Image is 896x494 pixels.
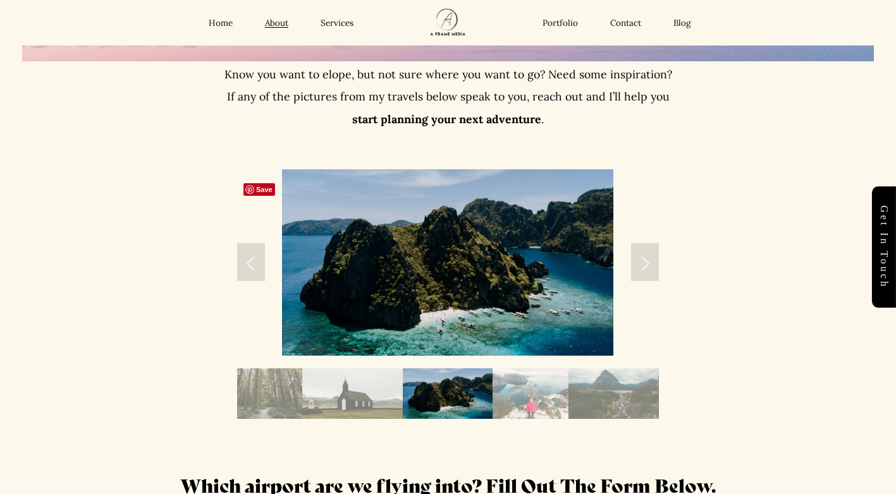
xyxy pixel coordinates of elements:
[22,90,873,102] p: If any of the pictures from my travels below speak to you, reach out and I’ll help you
[282,169,613,356] img: DJI_0012.jpg
[237,243,265,281] a: Previous Slide
[243,183,275,196] a: Pin it!
[226,368,302,419] img: Slide 2
[302,368,403,419] img: Slide 3
[22,113,873,125] p: .
[352,112,541,126] strong: start planning your next adventure
[568,368,658,419] img: Slide 6
[610,18,641,29] a: Contact
[403,368,493,419] img: Slide 4
[22,68,873,80] p: Know you want to elope, but not sure where you want to go? Need some inspiration?
[658,368,726,419] img: Slide 7
[415,1,482,44] img: A Frame Media Wedding &amp; Corporate Videographer in Detroit Michigan
[543,18,578,29] a: Portfolio
[209,18,233,29] a: Home
[872,186,896,308] a: Get in touch
[631,243,659,281] a: Next Slide
[265,18,288,29] a: About
[321,18,353,29] a: Services
[673,18,690,29] a: Blog
[493,368,568,419] img: Slide 5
